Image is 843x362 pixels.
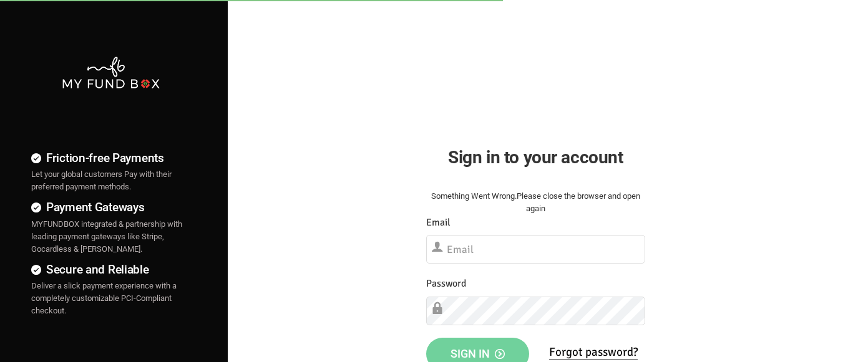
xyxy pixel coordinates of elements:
a: Forgot password? [549,345,638,360]
label: Email [426,215,451,231]
h4: Secure and Reliable [31,260,190,279]
span: Deliver a slick payment experience with a completely customizable PCI-Compliant checkout. [31,281,177,315]
input: Email [426,235,645,264]
span: Sign in [451,347,505,360]
div: Something Went Wrong.Please close the browser and open again [426,190,645,215]
h2: Sign in to your account [426,144,645,171]
img: mfbwhite.png [61,55,161,90]
label: Password [426,276,466,292]
h4: Payment Gateways [31,198,190,216]
span: MYFUNDBOX integrated & partnership with leading payment gateways like Stripe, Gocardless & [PERSO... [31,219,182,254]
span: Let your global customers Pay with their preferred payment methods. [31,169,172,191]
h4: Friction-free Payments [31,149,190,167]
